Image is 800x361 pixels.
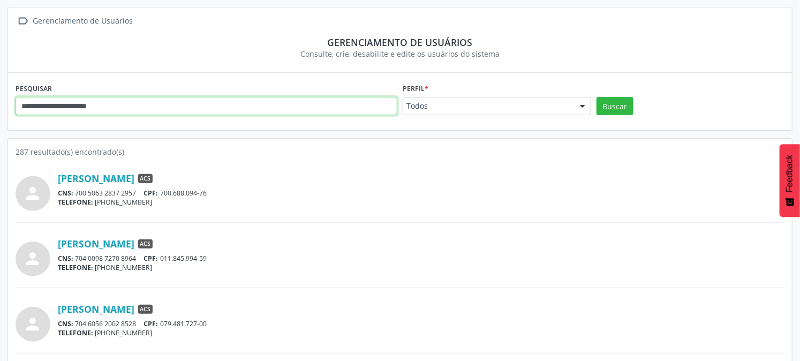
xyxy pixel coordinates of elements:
[58,254,73,263] span: CNS:
[58,263,93,272] span: TELEFONE:
[58,198,93,207] span: TELEFONE:
[403,80,428,97] label: Perfil
[24,249,43,268] i: person
[58,263,784,272] div: [PHONE_NUMBER]
[58,303,134,315] a: [PERSON_NAME]
[58,198,784,207] div: [PHONE_NUMBER]
[23,48,777,59] div: Consulte, crie, desabilite e edite os usuários do sistema
[144,254,159,263] span: CPF:
[58,254,784,263] div: 704 0098 7270 8964 011.845.994-59
[780,144,800,217] button: Feedback - Mostrar pesquisa
[58,328,93,337] span: TELEFONE:
[597,97,633,115] button: Buscar
[785,155,795,192] span: Feedback
[58,172,134,184] a: [PERSON_NAME]
[144,189,159,198] span: CPF:
[138,174,153,184] span: ACS
[31,13,135,29] div: Gerenciamento de Usuários
[406,101,569,111] span: Todos
[16,80,52,97] label: PESQUISAR
[58,189,784,198] div: 700 5063 2837 2957 700.688.094-76
[16,146,784,157] div: 287 resultado(s) encontrado(s)
[23,36,777,48] div: Gerenciamento de usuários
[138,305,153,314] span: ACS
[16,13,31,29] i: 
[58,319,73,328] span: CNS:
[58,328,784,337] div: [PHONE_NUMBER]
[58,189,73,198] span: CNS:
[16,13,135,29] a:  Gerenciamento de Usuários
[144,319,159,328] span: CPF:
[58,319,784,328] div: 704 6056 2002 8528 079.481.727-00
[138,239,153,249] span: ACS
[58,238,134,250] a: [PERSON_NAME]
[24,184,43,203] i: person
